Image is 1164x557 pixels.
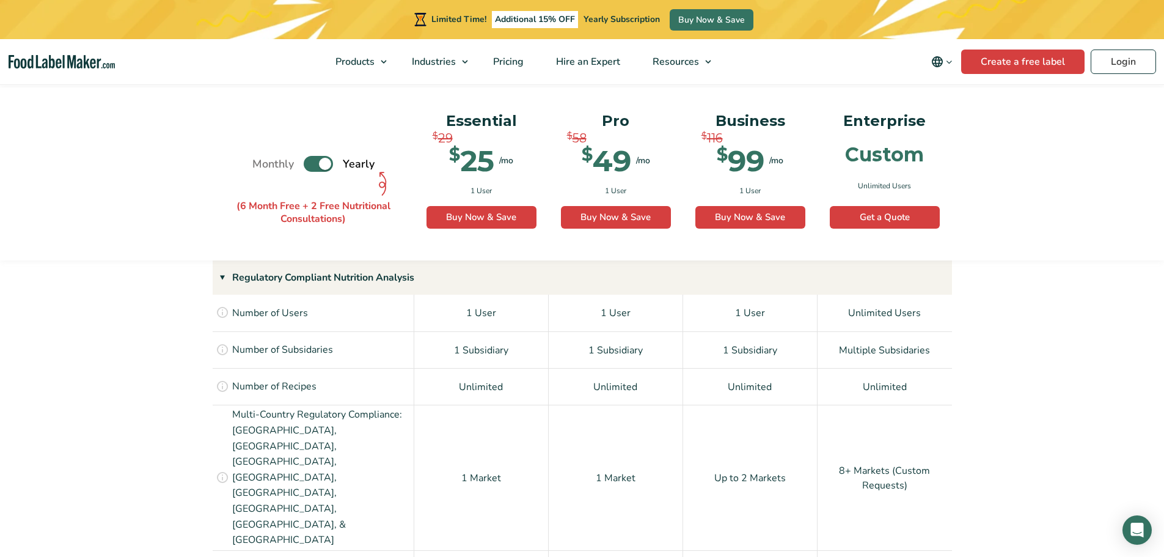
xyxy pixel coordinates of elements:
div: Up to 2 Markets [683,405,818,550]
div: 8+ Markets (Custom Requests) [818,405,952,550]
label: Toggle [304,156,333,172]
a: Products [320,39,393,84]
p: Number of Recipes [232,379,317,395]
div: 25 [449,146,494,175]
p: Business [695,109,805,133]
span: Hire an Expert [552,55,621,68]
span: $ [717,146,728,164]
span: 29 [438,129,453,147]
p: Pro [561,109,671,133]
span: Limited Time! [431,13,486,25]
p: Multi-Country Regulatory Compliance: [GEOGRAPHIC_DATA], [GEOGRAPHIC_DATA], [GEOGRAPHIC_DATA], [GE... [232,407,411,548]
span: 116 [707,129,723,147]
a: Hire an Expert [540,39,634,84]
p: (6 Month Free + 2 Free Nutritional Consultations) [222,166,405,226]
div: 1 User [414,295,549,331]
div: 1 User [549,295,683,331]
a: Buy Now & Save [426,206,536,229]
span: Monthly [252,156,294,172]
div: Unlimited Users [818,295,952,331]
div: Unlimited [549,368,683,405]
div: 49 [582,146,631,175]
span: $ [701,129,707,143]
div: Unlimited [414,368,549,405]
span: Pricing [489,55,525,68]
span: $ [567,129,573,143]
a: Resources [637,39,717,84]
a: Industries [396,39,474,84]
div: Custom [845,145,924,164]
p: Number of Subsidaries [232,342,333,358]
a: Food Label Maker homepage [9,55,115,69]
span: Unlimited Users [858,180,911,191]
div: 1 Subsidiary [683,331,818,368]
div: 1 User [683,295,818,331]
span: Industries [408,55,457,68]
a: Buy Now & Save [695,206,805,229]
span: 1 User [739,185,761,196]
span: 1 User [605,185,626,196]
a: Pricing [477,39,537,84]
span: /mo [636,154,650,167]
div: 1 Market [414,405,549,550]
p: Enterprise [830,109,940,133]
a: Buy Now & Save [561,206,671,229]
a: Buy Now & Save [670,9,753,31]
span: Yearly [343,156,375,172]
div: 99 [717,146,764,175]
span: Additional 15% OFF [492,11,578,28]
div: Open Intercom Messenger [1122,515,1152,545]
a: Create a free label [961,50,1085,74]
span: Products [332,55,376,68]
span: 1 User [470,185,492,196]
p: Essential [426,109,536,133]
div: Unlimited [818,368,952,405]
div: 1 Subsidiary [414,331,549,368]
button: Change language [923,50,961,74]
div: Regulatory Compliant Nutrition Analysis [213,260,952,295]
span: Yearly Subscription [584,13,660,25]
div: 1 Subsidiary [549,331,683,368]
span: $ [582,146,593,164]
span: /mo [769,154,783,167]
div: Multiple Subsidaries [818,331,952,368]
span: $ [449,146,460,164]
a: Login [1091,50,1156,74]
div: Unlimited [683,368,818,405]
div: 1 Market [549,405,683,550]
a: Get a Quote [830,206,940,229]
span: Resources [649,55,700,68]
span: 58 [573,129,587,147]
span: $ [433,129,438,143]
p: Number of Users [232,306,308,322]
span: /mo [499,154,513,167]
